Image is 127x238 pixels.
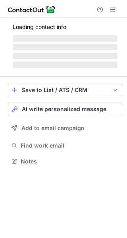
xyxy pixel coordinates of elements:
div: Save to List / ATS / CRM [22,87,108,93]
button: Notes [8,156,122,167]
span: ‌ [13,53,117,59]
span: Find work email [21,142,119,149]
p: Loading contact info [13,24,117,30]
span: AI write personalized message [22,106,106,112]
span: ‌ [13,61,117,68]
span: Notes [21,158,119,165]
img: ContactOut v5.3.10 [8,5,56,14]
span: Add to email campaign [21,125,85,131]
button: AI write personalized message [8,102,122,116]
button: Add to email campaign [8,121,122,135]
button: save-profile-one-click [8,83,122,97]
span: ‌ [13,44,117,50]
span: ‌ [13,35,117,42]
button: Find work email [8,140,122,151]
